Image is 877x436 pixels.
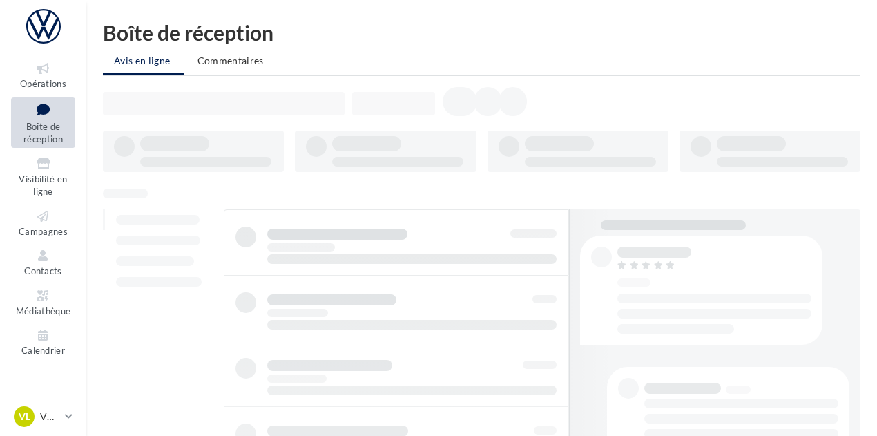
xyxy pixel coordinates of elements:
a: VL VW Lyon 7 [11,404,75,430]
a: Boîte de réception [11,97,75,148]
a: Visibilité en ligne [11,153,75,200]
p: VW Lyon 7 [40,410,59,424]
span: Calendrier [21,345,65,356]
span: Opérations [20,78,66,89]
span: Commentaires [197,55,264,66]
span: Campagnes [19,226,68,237]
a: Contacts [11,245,75,279]
a: Campagnes [11,206,75,240]
a: Médiathèque [11,285,75,319]
span: Médiathèque [16,305,71,316]
a: Opérations [11,58,75,92]
div: Boîte de réception [103,22,860,43]
a: Calendrier [11,325,75,359]
span: Boîte de réception [23,121,63,145]
span: VL [19,410,30,424]
span: Contacts [24,265,62,276]
span: Visibilité en ligne [19,173,67,198]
